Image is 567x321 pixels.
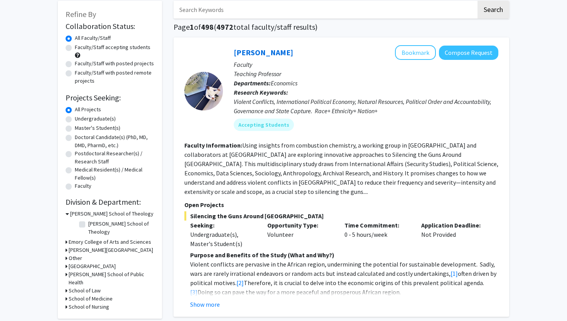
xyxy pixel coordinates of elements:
[267,221,333,230] p: Opportunity Type:
[75,149,154,166] label: Postdoctoral Researcher(s) / Research Staff
[69,262,116,270] h3: [GEOGRAPHIC_DATA]
[234,48,293,57] a: [PERSON_NAME]
[66,22,154,31] h2: Collaboration Status:
[339,221,416,248] div: 0 - 5 hours/week
[69,238,151,246] h3: Emory College of Arts and Sciences
[75,124,120,132] label: Master's Student(s)
[190,251,334,259] strong: Purpose and Benefits of the Study (What and Why?)
[415,221,493,248] div: Not Provided
[75,69,154,85] label: Faculty/Staff with posted remote projects
[234,69,498,78] p: Teaching Professor
[190,221,256,230] p: Seeking:
[88,220,152,236] label: [PERSON_NAME] School of Theology
[69,254,82,262] h3: Other
[184,211,498,221] span: Silencing the Guns Around [GEOGRAPHIC_DATA]
[70,210,154,218] h3: [PERSON_NAME] School of Theology
[190,22,194,32] span: 1
[262,221,339,248] div: Volunteer
[75,105,101,114] label: All Projects
[66,93,154,102] h2: Projects Seeking:
[344,221,410,230] p: Time Commitment:
[75,59,154,68] label: Faculty/Staff with posted projects
[271,79,297,87] span: Economics
[75,182,91,190] label: Faculty
[216,22,233,32] span: 4972
[234,79,271,87] b: Departments:
[184,141,242,149] b: Faculty Information:
[190,288,197,296] a: [3]
[190,260,498,297] p: Violent conflicts are pervasive in the African region, undermining the potential for sustainable ...
[234,88,288,96] b: Research Keywords:
[66,9,96,19] span: Refine By
[439,46,498,60] button: Compose Request to Melvin Ayogu
[174,1,476,19] input: Search Keywords
[234,60,498,69] p: Faculty
[421,221,487,230] p: Application Deadline:
[69,246,153,254] h3: [PERSON_NAME][GEOGRAPHIC_DATA]
[66,197,154,207] h2: Division & Department:
[184,141,498,195] fg-read-more: Using insights from combustion chemistry, a working group in [GEOGRAPHIC_DATA] and collaborators ...
[69,270,154,287] h3: [PERSON_NAME] School of Public Health
[234,119,294,131] mat-chip: Accepting Students
[69,287,101,295] h3: School of Law
[451,270,458,277] a: [1]
[190,300,220,309] button: Show more
[395,45,436,60] button: Add Melvin Ayogu to Bookmarks
[234,97,498,115] div: Violent Conflicts, International Political Economy, Natural Resources, Political Order and Accoun...
[75,34,111,42] label: All Faculty/Staff
[478,1,509,19] button: Search
[201,22,214,32] span: 498
[75,133,154,149] label: Doctoral Candidate(s) (PhD, MD, DMD, PharmD, etc.)
[75,115,116,123] label: Undergraduate(s)
[184,200,498,209] p: Open Projects
[190,230,256,248] div: Undergraduate(s), Master's Student(s)
[75,43,150,51] label: Faculty/Staff accepting students
[174,22,509,32] h1: Page of ( total faculty/staff results)
[69,303,109,311] h3: School of Nursing
[75,166,154,182] label: Medical Resident(s) / Medical Fellow(s)
[6,286,33,315] iframe: Chat
[69,295,113,303] h3: School of Medicine
[236,279,244,287] a: [2]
